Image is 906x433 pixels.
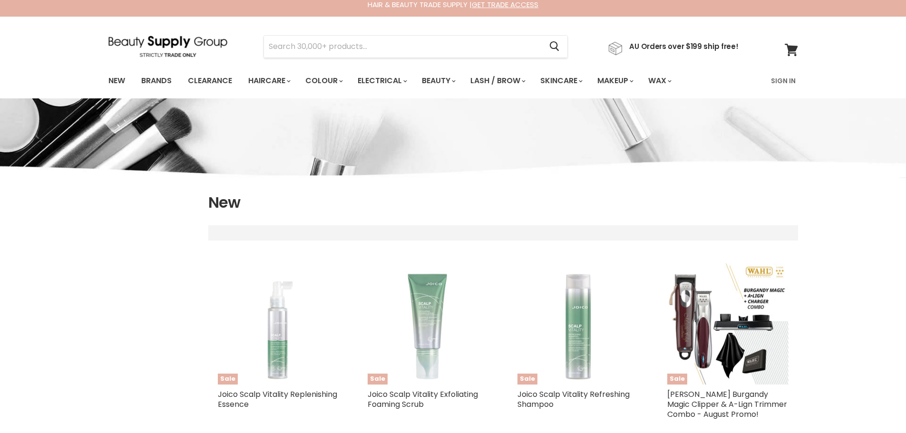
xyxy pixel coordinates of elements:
span: Sale [368,374,388,385]
a: Joico Scalp Vitality Refreshing Shampoo Sale [517,263,639,385]
span: Sale [667,374,687,385]
a: Joico Scalp Vitality Refreshing Shampoo [517,389,630,410]
a: Joico Scalp Vitality Exfoliating Foaming Scrub [368,389,478,410]
a: Clearance [181,71,239,91]
a: Makeup [590,71,639,91]
h1: New [208,192,798,212]
nav: Main [97,67,810,95]
a: Sign In [765,71,801,91]
a: Colour [298,71,349,91]
img: Joico Scalp Vitality Exfoliating Foaming Scrub [368,263,489,385]
a: New [101,71,132,91]
img: Joico Scalp Vitality Replenishing Essence [218,263,339,385]
span: Sale [218,374,238,385]
ul: Main menu [101,67,722,95]
button: Search [542,36,567,58]
a: [PERSON_NAME] Burgandy Magic Clipper & A-Lign Trimmer Combo - August Promo! [667,389,787,420]
img: Wahl Burgandy Magic Clipper & A-Lign Trimmer Combo - August Promo! [667,263,789,385]
span: Sale [517,374,537,385]
a: Beauty [415,71,461,91]
a: Lash / Brow [463,71,531,91]
input: Search [264,36,542,58]
a: Joico Scalp Vitality Replenishing Essence Sale [218,263,339,385]
a: Joico Scalp Vitality Replenishing Essence [218,389,337,410]
a: Wahl Burgandy Magic Clipper & A-Lign Trimmer Combo - August Promo! Sale [667,263,789,385]
a: Wax [641,71,677,91]
a: Haircare [241,71,296,91]
a: Skincare [533,71,588,91]
a: Brands [134,71,179,91]
img: Joico Scalp Vitality Refreshing Shampoo [517,263,639,385]
a: Electrical [351,71,413,91]
form: Product [263,35,568,58]
a: Joico Scalp Vitality Exfoliating Foaming Scrub Sale [368,263,489,385]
